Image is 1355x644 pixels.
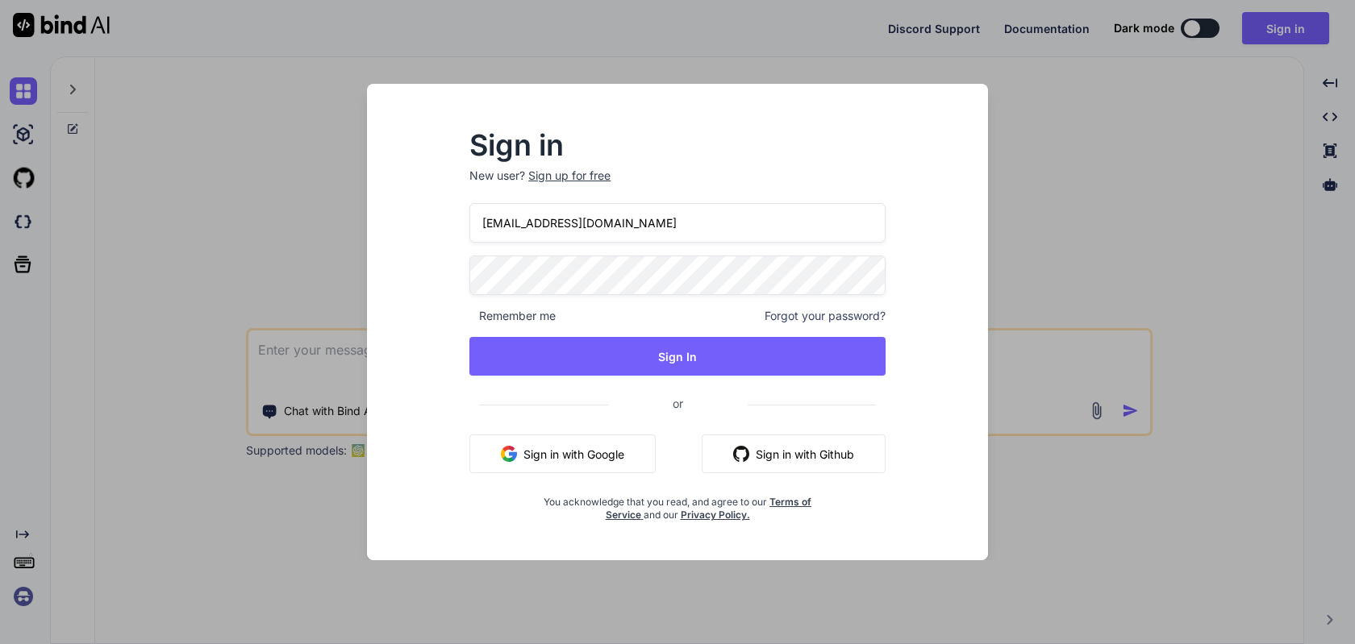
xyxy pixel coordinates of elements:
span: or [608,384,748,423]
img: github [733,446,749,462]
div: Sign up for free [528,168,611,184]
h2: Sign in [469,132,886,158]
button: Sign in with Github [702,434,886,473]
img: google [501,446,517,462]
a: Privacy Policy. [681,509,750,521]
a: Terms of Service [606,496,812,521]
button: Sign In [469,337,886,376]
p: New user? [469,168,886,203]
span: Forgot your password? [765,308,886,324]
button: Sign in with Google [469,434,656,473]
input: Login or Email [469,203,886,243]
div: You acknowledge that you read, and agree to our and our [539,486,816,521]
span: Remember me [469,308,556,324]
